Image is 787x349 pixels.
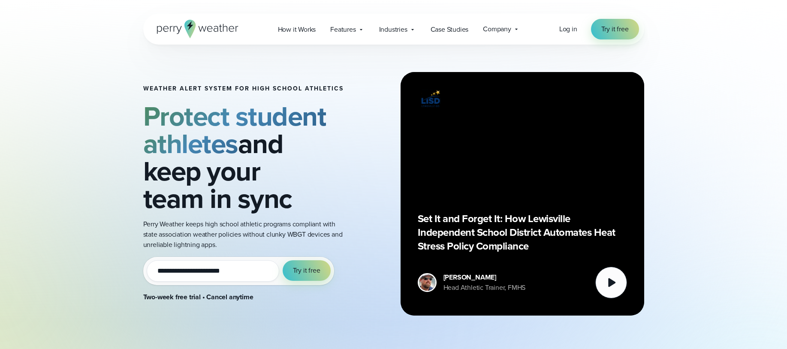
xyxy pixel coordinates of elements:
[143,96,326,164] strong: Protect student athletes
[418,89,443,108] img: Lewisville ISD logo
[143,219,344,250] p: Perry Weather keeps high school athletic programs compliant with state association weather polici...
[271,21,323,38] a: How it Works
[601,24,629,34] span: Try it free
[559,24,577,34] a: Log in
[278,24,316,35] span: How it Works
[283,260,331,281] button: Try it free
[443,272,526,283] div: [PERSON_NAME]
[591,19,639,39] a: Try it free
[423,21,476,38] a: Case Studies
[143,292,253,302] strong: Two-week free trial • Cancel anytime
[431,24,469,35] span: Case Studies
[483,24,511,34] span: Company
[143,102,344,212] h2: and keep your team in sync
[418,212,627,253] p: Set It and Forget It: How Lewisville Independent School District Automates Heat Stress Policy Com...
[143,85,344,92] h1: Weather Alert System for High School Athletics
[379,24,407,35] span: Industries
[330,24,356,35] span: Features
[419,274,435,291] img: cody-henschke-headshot
[293,265,320,276] span: Try it free
[443,283,526,293] div: Head Athletic Trainer, FMHS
